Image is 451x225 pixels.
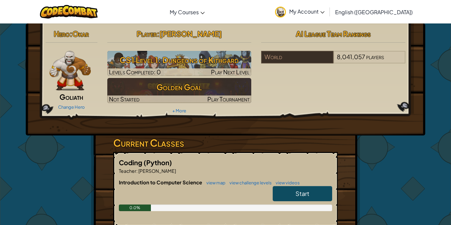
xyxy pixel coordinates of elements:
[50,51,91,91] img: goliath-pose.png
[107,51,252,76] img: CS1 Level 1: Dungeons of Kithgard
[172,108,186,113] a: + More
[59,92,83,101] span: Goliath
[72,29,89,38] span: Okar
[159,29,222,38] span: [PERSON_NAME]
[119,158,144,167] span: Coding
[107,53,252,67] h3: CS1 Level 1: Dungeons of Kithgard
[137,29,157,38] span: Player
[207,95,250,103] span: Play Tournament
[203,180,225,185] a: view map
[337,53,365,60] span: 8,041,057
[332,3,416,21] a: English ([GEOGRAPHIC_DATA])
[272,1,328,22] a: My Account
[40,5,98,19] img: CodeCombat logo
[295,190,309,197] span: Start
[107,78,252,103] a: Golden GoalNot StartedPlay Tournament
[157,29,159,38] span: :
[366,53,384,60] span: players
[119,179,203,185] span: Introduction to Computer Science
[226,180,272,185] a: view challenge levels
[107,80,252,94] h3: Golden Goal
[107,51,252,76] a: Play Next Level
[113,135,338,150] h3: Current Classes
[296,29,371,38] span: AI League Team Rankings
[272,180,300,185] a: view videos
[261,51,333,63] div: World
[136,168,138,174] span: :
[107,78,252,103] img: Golden Goal
[109,95,140,103] span: Not Started
[109,68,161,76] span: Levels Completed: 0
[170,9,199,16] span: My Courses
[144,158,172,167] span: (Python)
[289,8,325,15] span: My Account
[335,9,413,16] span: English ([GEOGRAPHIC_DATA])
[119,168,136,174] span: Teacher
[58,104,85,110] a: Change Hero
[166,3,208,21] a: My Courses
[275,7,286,18] img: avatar
[261,57,405,65] a: World8,041,057players
[211,68,250,76] span: Play Next Level
[54,29,70,38] span: Hero
[70,29,72,38] span: :
[138,168,176,174] span: [PERSON_NAME]
[119,205,151,211] div: 0.0%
